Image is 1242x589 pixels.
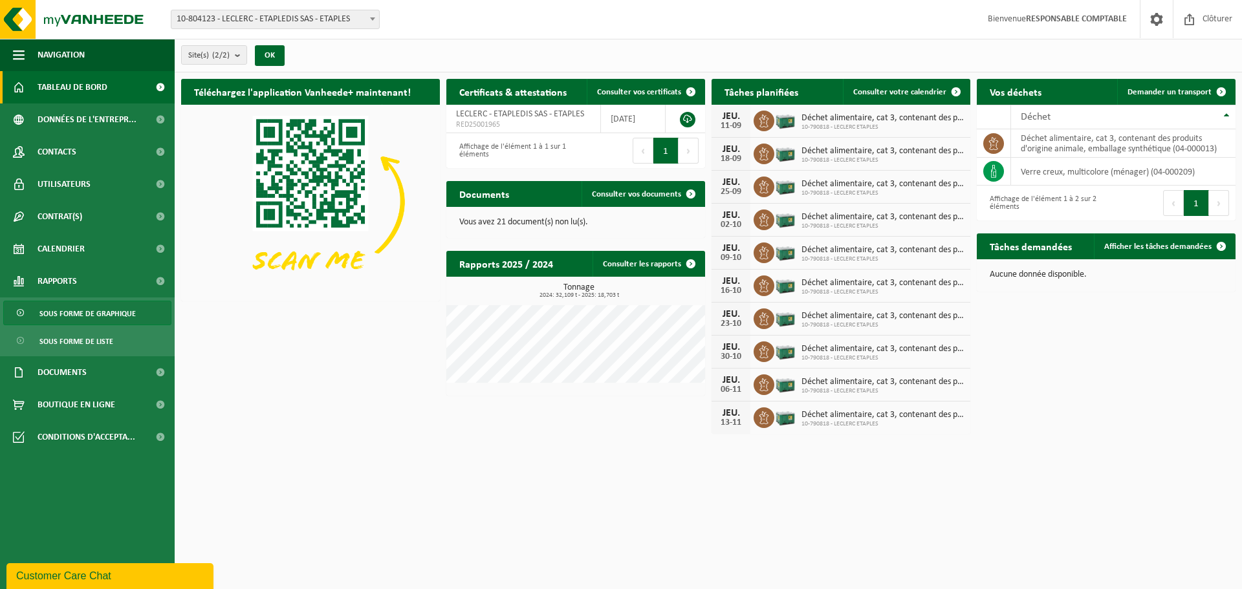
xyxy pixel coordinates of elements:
[801,222,964,230] span: 10-790818 - LECLERC ETAPLES
[446,181,522,206] h2: Documents
[801,189,964,197] span: 10-790818 - LECLERC ETAPLES
[181,45,247,65] button: Site(s)(2/2)
[38,265,77,297] span: Rapports
[38,103,136,136] span: Données de l'entrepr...
[977,233,1085,259] h2: Tâches demandées
[39,301,136,326] span: Sous forme de graphique
[1011,129,1236,158] td: déchet alimentaire, cat 3, contenant des produits d'origine animale, emballage synthétique (04-00...
[39,329,113,354] span: Sous forme de liste
[801,420,964,428] span: 10-790818 - LECLERC ETAPLES
[1011,158,1236,186] td: verre creux, multicolore (ménager) (04-000209)
[38,389,115,421] span: Boutique en ligne
[774,273,796,295] img: PB-LB-0680-HPE-GN-01
[801,288,964,296] span: 10-790818 - LECLERC ETAPLES
[801,377,964,387] span: Déchet alimentaire, cat 3, contenant des produits d'origine animale, emballage s...
[1163,190,1184,216] button: Previous
[718,111,744,122] div: JEU.
[801,212,964,222] span: Déchet alimentaire, cat 3, contenant des produits d'origine animale, emballage s...
[977,79,1054,104] h2: Vos déchets
[801,255,964,263] span: 10-790818 - LECLERC ETAPLES
[801,344,964,354] span: Déchet alimentaire, cat 3, contenant des produits d'origine animale, emballage s...
[171,10,379,28] span: 10-804123 - LECLERC - ETAPLEDIS SAS - ETAPLES
[679,138,699,164] button: Next
[38,233,85,265] span: Calendrier
[459,218,692,227] p: Vous avez 21 document(s) non lu(s).
[38,39,85,71] span: Navigation
[38,356,87,389] span: Documents
[801,156,964,164] span: 10-790818 - LECLERC ETAPLES
[801,311,964,321] span: Déchet alimentaire, cat 3, contenant des produits d'origine animale, emballage s...
[801,123,964,131] span: 10-790818 - LECLERC ETAPLES
[593,251,704,277] a: Consulter les rapports
[38,136,76,168] span: Contacts
[1094,233,1234,259] a: Afficher les tâches demandées
[38,71,107,103] span: Tableau de bord
[718,309,744,319] div: JEU.
[801,113,964,123] span: Déchet alimentaire, cat 3, contenant des produits d'origine animale, emballage s...
[456,109,584,119] span: LECLERC - ETAPLEDIS SAS - ETAPLES
[718,220,744,230] div: 02-10
[990,270,1223,279] p: Aucune donnée disponible.
[718,243,744,253] div: JEU.
[1184,190,1209,216] button: 1
[38,421,135,453] span: Conditions d'accepta...
[718,177,744,187] div: JEU.
[718,418,744,427] div: 13-11
[774,208,796,230] img: PB-LB-0680-HPE-GN-01
[453,292,705,299] span: 2024: 32,109 t - 2025: 18,703 t
[801,146,964,156] span: Déchet alimentaire, cat 3, contenant des produits d'origine animale, emballage s...
[653,138,679,164] button: 1
[181,79,424,104] h2: Téléchargez l'application Vanheede+ maintenant!
[774,241,796,262] img: PB-LB-0680-HPE-GN-01
[718,342,744,352] div: JEU.
[255,45,285,66] button: OK
[1021,112,1051,122] span: Déchet
[718,122,744,131] div: 11-09
[633,138,653,164] button: Previous
[801,387,964,395] span: 10-790818 - LECLERC ETAPLES
[718,276,744,286] div: JEU.
[801,321,964,329] span: 10-790818 - LECLERC ETAPLES
[712,79,811,104] h2: Tâches planifiées
[1209,190,1229,216] button: Next
[853,88,946,96] span: Consulter votre calendrier
[6,561,216,589] iframe: chat widget
[774,306,796,328] img: PB-LB-0680-HPE-GN-01
[801,245,964,255] span: Déchet alimentaire, cat 3, contenant des produits d'origine animale, emballage s...
[801,278,964,288] span: Déchet alimentaire, cat 3, contenant des produits d'origine animale, emballage s...
[718,286,744,295] div: 16-10
[801,410,964,420] span: Déchet alimentaire, cat 3, contenant des produits d'origine animale, emballage s...
[38,200,82,233] span: Contrat(s)
[181,105,440,299] img: Download de VHEPlus App
[453,283,705,299] h3: Tonnage
[718,385,744,394] div: 06-11
[774,405,796,427] img: PB-LB-0680-HPE-GN-01
[718,319,744,328] div: 23-10
[3,301,171,325] a: Sous forme de graphique
[718,352,744,361] div: 30-10
[592,190,681,198] span: Consulter vos documents
[718,408,744,418] div: JEU.
[774,109,796,131] img: PB-LB-0680-HPE-GN-01
[843,79,969,105] a: Consulter votre calendrier
[446,251,566,276] h2: Rapports 2025 / 2024
[453,136,569,165] div: Affichage de l'élément 1 à 1 sur 1 éléments
[718,375,744,385] div: JEU.
[601,105,666,133] td: [DATE]
[1104,242,1212,251] span: Afficher les tâches demandées
[718,253,744,262] div: 09-10
[983,189,1100,217] div: Affichage de l'élément 1 à 2 sur 2 éléments
[1117,79,1234,105] a: Demander un transport
[597,88,681,96] span: Consulter vos certificats
[718,210,744,220] div: JEU.
[774,142,796,164] img: PB-LB-0680-HPE-GN-01
[718,155,744,164] div: 18-09
[774,372,796,394] img: PB-LB-0680-HPE-GN-01
[212,51,230,59] count: (2/2)
[801,179,964,189] span: Déchet alimentaire, cat 3, contenant des produits d'origine animale, emballage s...
[774,175,796,197] img: PB-LB-0680-HPE-GN-01
[171,10,380,29] span: 10-804123 - LECLERC - ETAPLEDIS SAS - ETAPLES
[456,120,591,130] span: RED25001965
[1128,88,1212,96] span: Demander un transport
